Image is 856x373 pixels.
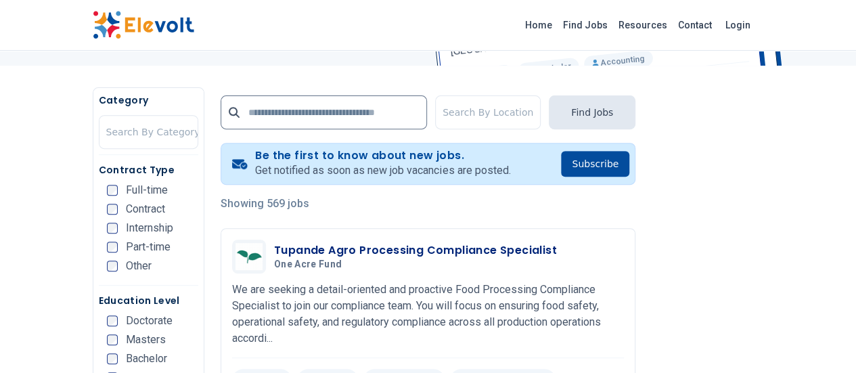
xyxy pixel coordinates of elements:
a: Login [717,12,759,39]
input: Masters [107,334,118,345]
p: Get notified as soon as new job vacancies are posted. [255,162,510,179]
span: One Acre Fund [274,259,342,271]
input: Bachelor [107,353,118,364]
img: One Acre Fund [235,243,263,270]
span: Internship [126,223,173,234]
a: Contact [673,14,717,36]
p: We are seeking a detail-oriented and proactive Food Processing Compliance Specialist to join our ... [232,282,624,347]
input: Internship [107,223,118,234]
p: Showing 569 jobs [221,196,635,212]
input: Other [107,261,118,271]
span: Other [126,261,152,271]
a: Find Jobs [558,14,613,36]
button: Find Jobs [549,95,635,129]
h5: Category [99,93,198,107]
input: Full-time [107,185,118,196]
span: Contract [126,204,165,215]
iframe: Chat Widget [788,308,856,373]
h4: Be the first to know about new jobs. [255,149,510,162]
input: Contract [107,204,118,215]
button: Subscribe [561,151,629,177]
span: Part-time [126,242,171,253]
img: Elevolt [93,11,194,39]
span: Masters [126,334,166,345]
input: Part-time [107,242,118,253]
h5: Education Level [99,294,198,307]
h5: Contract Type [99,163,198,177]
h3: Tupande Agro Processing Compliance Specialist [274,242,557,259]
a: Resources [613,14,673,36]
span: Bachelor [126,353,167,364]
span: Doctorate [126,315,173,326]
span: Full-time [126,185,168,196]
input: Doctorate [107,315,118,326]
a: Home [520,14,558,36]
